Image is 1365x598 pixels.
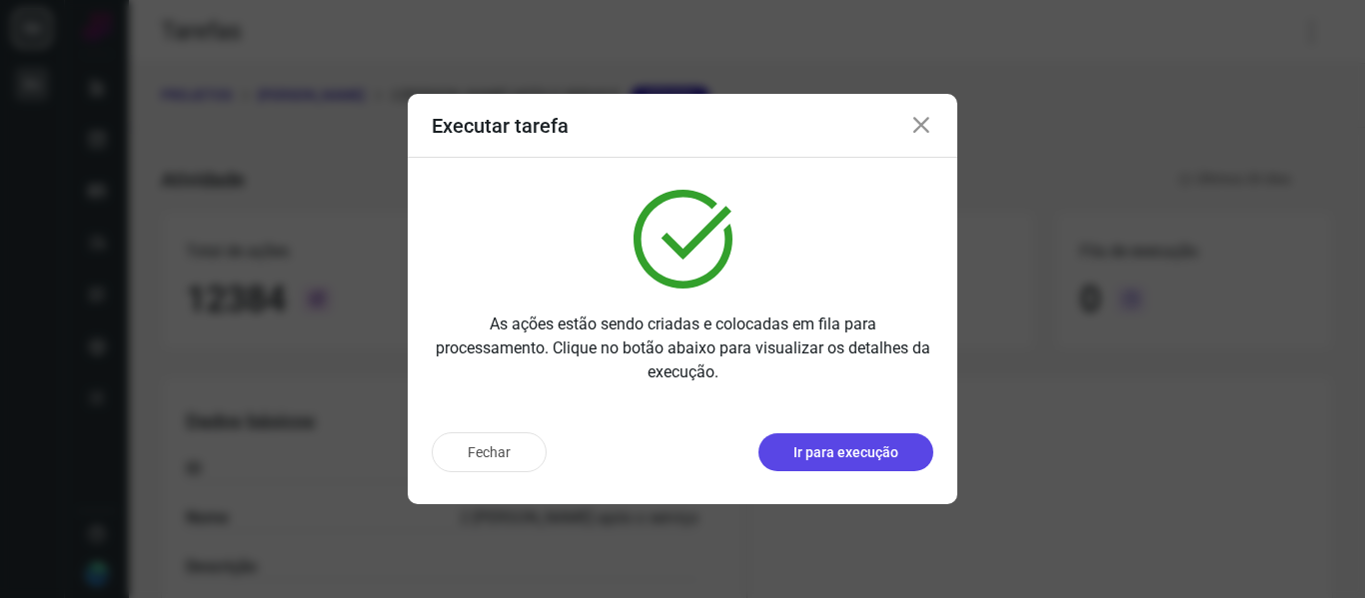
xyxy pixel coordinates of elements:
button: Ir para execução [758,433,933,471]
img: verified.svg [634,190,732,289]
button: Fechar [432,432,547,472]
p: Ir para execução [793,442,898,463]
h3: Executar tarefa [432,114,569,138]
p: As ações estão sendo criadas e colocadas em fila para processamento. Clique no botão abaixo para ... [432,312,933,384]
